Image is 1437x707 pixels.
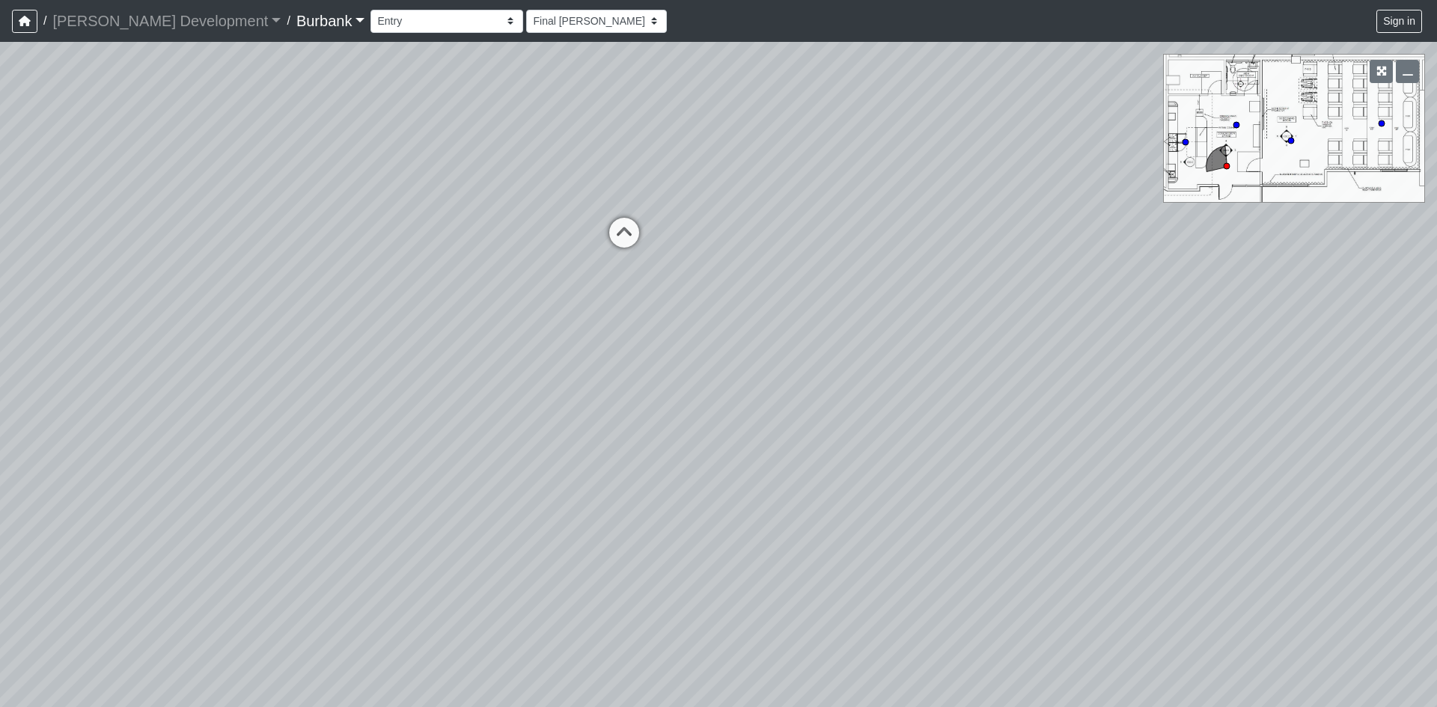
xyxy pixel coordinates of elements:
[37,6,52,36] span: /
[52,6,281,36] a: [PERSON_NAME] Development
[281,6,296,36] span: /
[296,6,365,36] a: Burbank
[1376,10,1422,33] button: Sign in
[11,677,100,707] iframe: Ybug feedback widget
